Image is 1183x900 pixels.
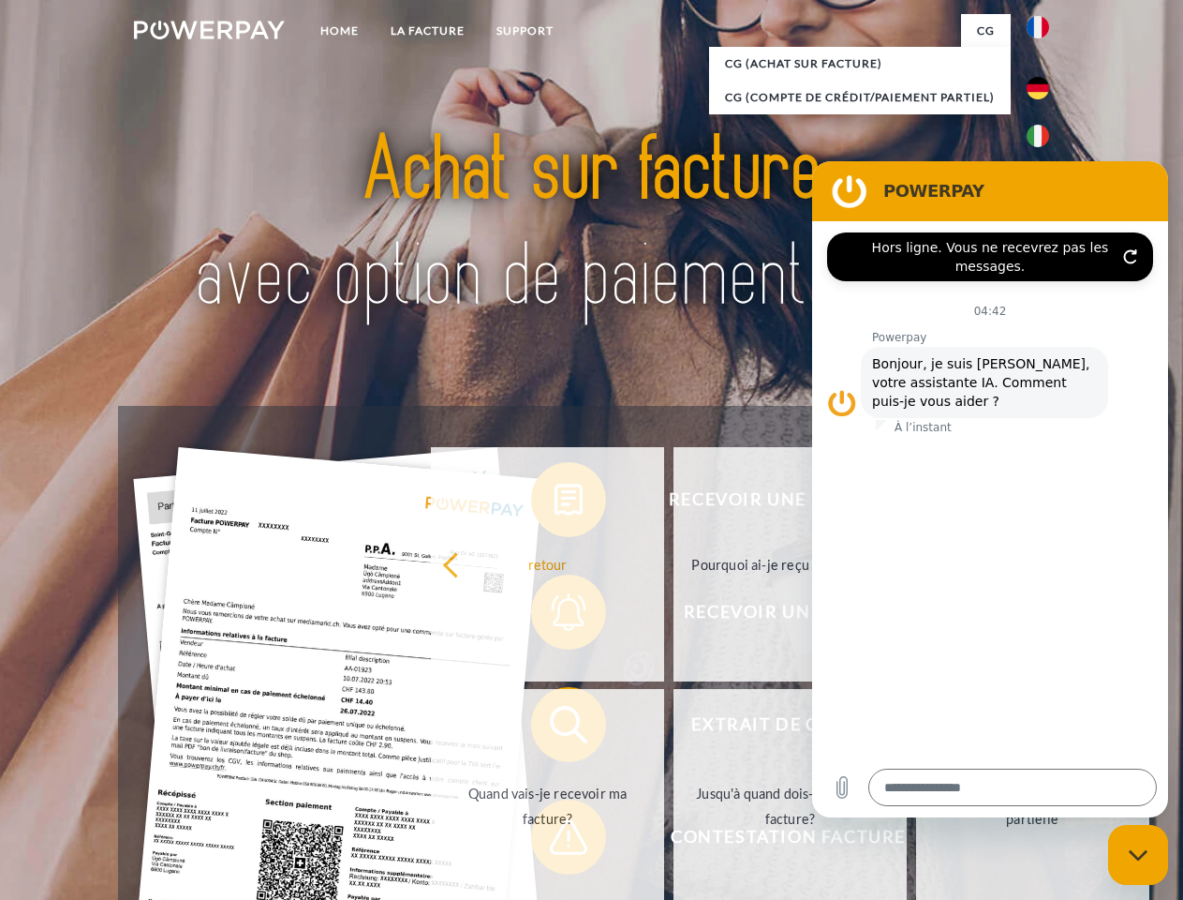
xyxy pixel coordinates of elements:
[1027,16,1049,38] img: fr
[442,551,653,577] div: retour
[812,161,1168,817] iframe: Fenêtre de messagerie
[179,90,1004,359] img: title-powerpay_fr.svg
[134,21,285,39] img: logo-powerpay-white.svg
[1108,825,1168,885] iframe: Bouton de lancement de la fenêtre de messagerie, conversation en cours
[442,781,653,832] div: Quand vais-je recevoir ma facture?
[709,47,1011,81] a: CG (achat sur facture)
[685,781,895,832] div: Jusqu'à quand dois-je payer ma facture?
[304,14,375,48] a: Home
[685,551,895,577] div: Pourquoi ai-je reçu une facture?
[1027,125,1049,147] img: it
[375,14,481,48] a: LA FACTURE
[481,14,569,48] a: Support
[961,14,1011,48] a: CG
[709,81,1011,114] a: CG (Compte de crédit/paiement partiel)
[1027,77,1049,99] img: de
